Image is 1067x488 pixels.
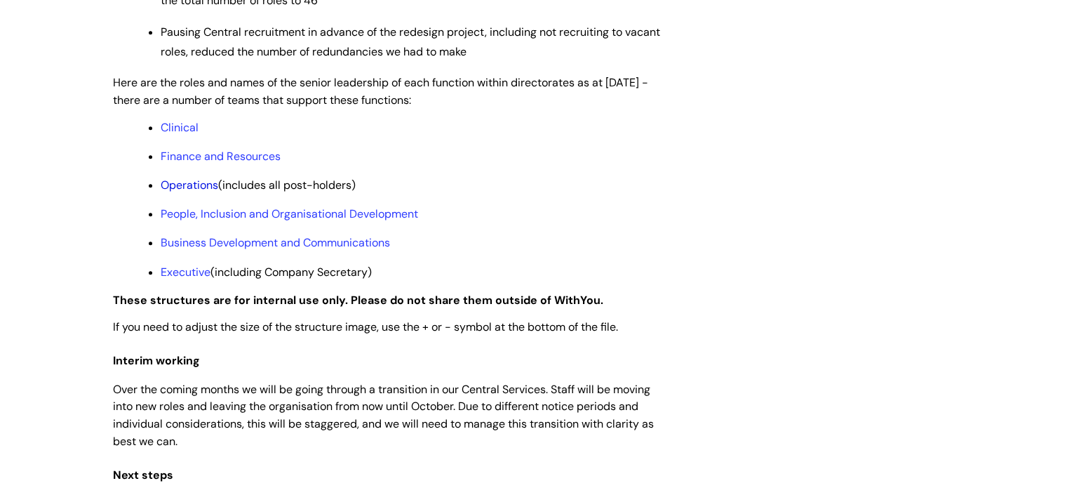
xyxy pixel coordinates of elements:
strong: These structures are for internal use only. Please do not share them outside of WithYou. [113,293,603,308]
a: People, Inclusion and Organisational Development [161,206,418,221]
a: Operations [161,178,218,192]
span: Over the coming months we will be going through a transition in our Central Services. Staff will ... [113,382,654,449]
span: (includes all post-holders) [161,178,356,192]
a: Clinical [161,120,199,135]
span: Next steps [113,468,173,482]
p: Pausing Central recruitment in advance of the redesign project, including not recruiting to vacan... [161,22,667,63]
span: Here are the roles and names of the senior leadership of each function within directorates as at ... [113,75,648,107]
a: Executive [161,265,210,279]
span: Interim working [113,353,200,368]
span: (including Company Secretary) [161,265,372,279]
a: Finance and Resources [161,149,281,164]
a: Business Development and Communications [161,235,390,250]
span: If you need to adjust the size of the structure image, use the + or - symbol at the bottom of the... [113,319,618,334]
